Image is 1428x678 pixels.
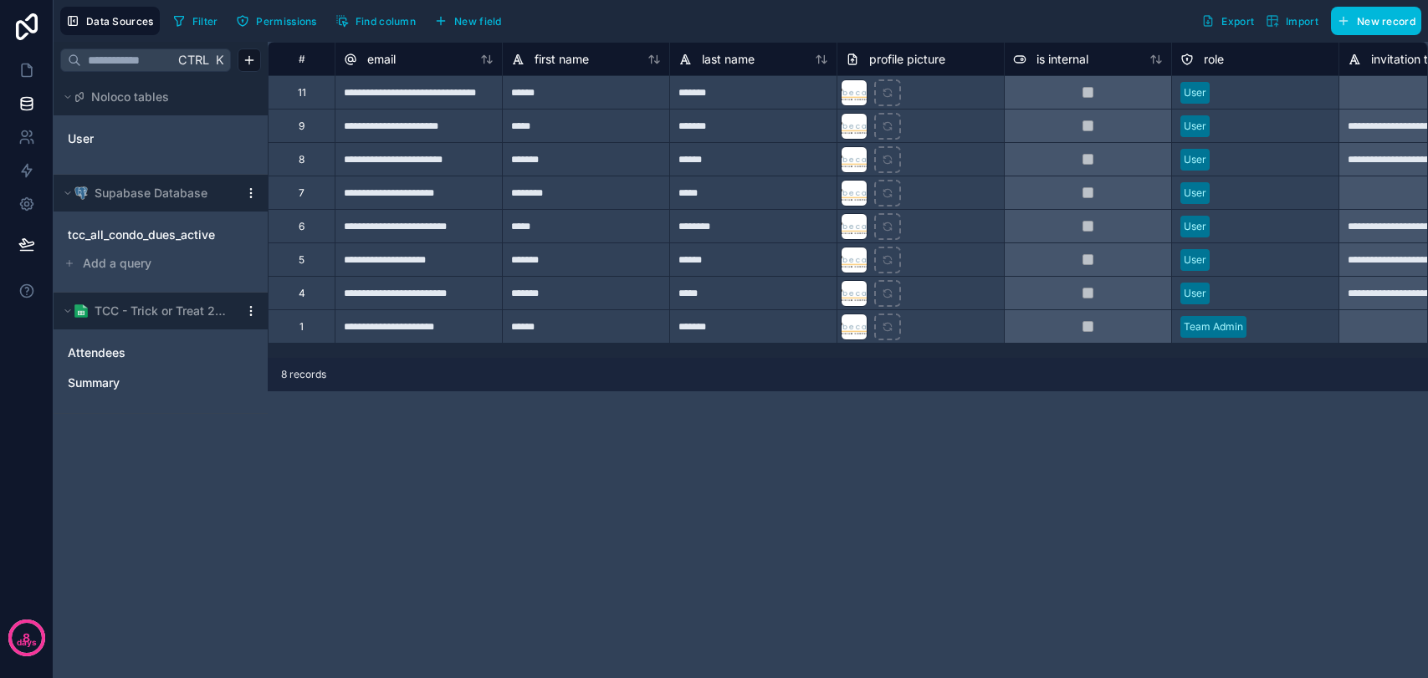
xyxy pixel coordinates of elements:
[356,15,416,28] span: Find column
[1204,51,1224,68] span: role
[1184,252,1206,268] div: User
[95,185,207,201] span: Supabase Database
[1286,15,1318,28] span: Import
[535,51,589,68] span: first name
[299,153,305,166] div: 8
[298,86,306,99] div: 11
[68,344,125,361] span: Attendees
[68,227,220,243] a: tcc_all_condo_dues_active
[428,8,508,33] button: New field
[86,15,154,28] span: Data Sources
[60,222,261,248] div: tcc_all_condo_dues_active
[1221,15,1254,28] span: Export
[213,54,225,66] span: K
[1324,7,1421,35] a: New record
[454,15,502,28] span: New field
[281,53,322,65] div: #
[95,303,230,319] span: TCC - Trick or Treat 2025
[1036,51,1088,68] span: is internal
[74,304,88,318] img: Google Sheets logo
[367,51,396,68] span: email
[1184,219,1206,234] div: User
[60,181,238,205] button: Postgres logoSupabase Database
[1331,7,1421,35] button: New record
[1184,85,1206,100] div: User
[192,15,218,28] span: Filter
[68,344,220,361] a: Attendees
[23,630,30,646] p: 8
[68,375,220,391] a: Summary
[74,186,88,200] img: Postgres logo
[1184,319,1243,334] div: Team Admin
[1184,186,1206,201] div: User
[177,49,211,70] span: Ctrl
[17,636,37,650] p: days
[1184,119,1206,134] div: User
[1260,7,1324,35] button: Import
[60,252,261,275] button: Add a query
[299,320,304,334] div: 1
[1184,152,1206,167] div: User
[299,120,305,133] div: 9
[166,8,224,33] button: Filter
[68,375,120,391] span: Summary
[1184,286,1206,301] div: User
[60,370,261,396] div: Summary
[1195,7,1260,35] button: Export
[299,186,305,200] div: 7
[60,85,251,109] button: Noloco tables
[68,130,203,147] a: User
[869,51,945,68] span: profile picture
[68,130,94,147] span: User
[299,253,305,267] div: 5
[299,220,305,233] div: 6
[60,7,160,35] button: Data Sources
[83,255,151,272] span: Add a query
[230,8,322,33] button: Permissions
[230,8,329,33] a: Permissions
[91,89,169,105] span: Noloco tables
[330,8,422,33] button: Find column
[702,51,755,68] span: last name
[256,15,316,28] span: Permissions
[68,227,215,243] span: tcc_all_condo_dues_active
[60,125,261,152] div: User
[60,339,261,366] div: Attendees
[281,368,326,381] span: 8 records
[299,287,305,300] div: 4
[60,299,238,323] button: Google Sheets logoTCC - Trick or Treat 2025
[1357,15,1415,28] span: New record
